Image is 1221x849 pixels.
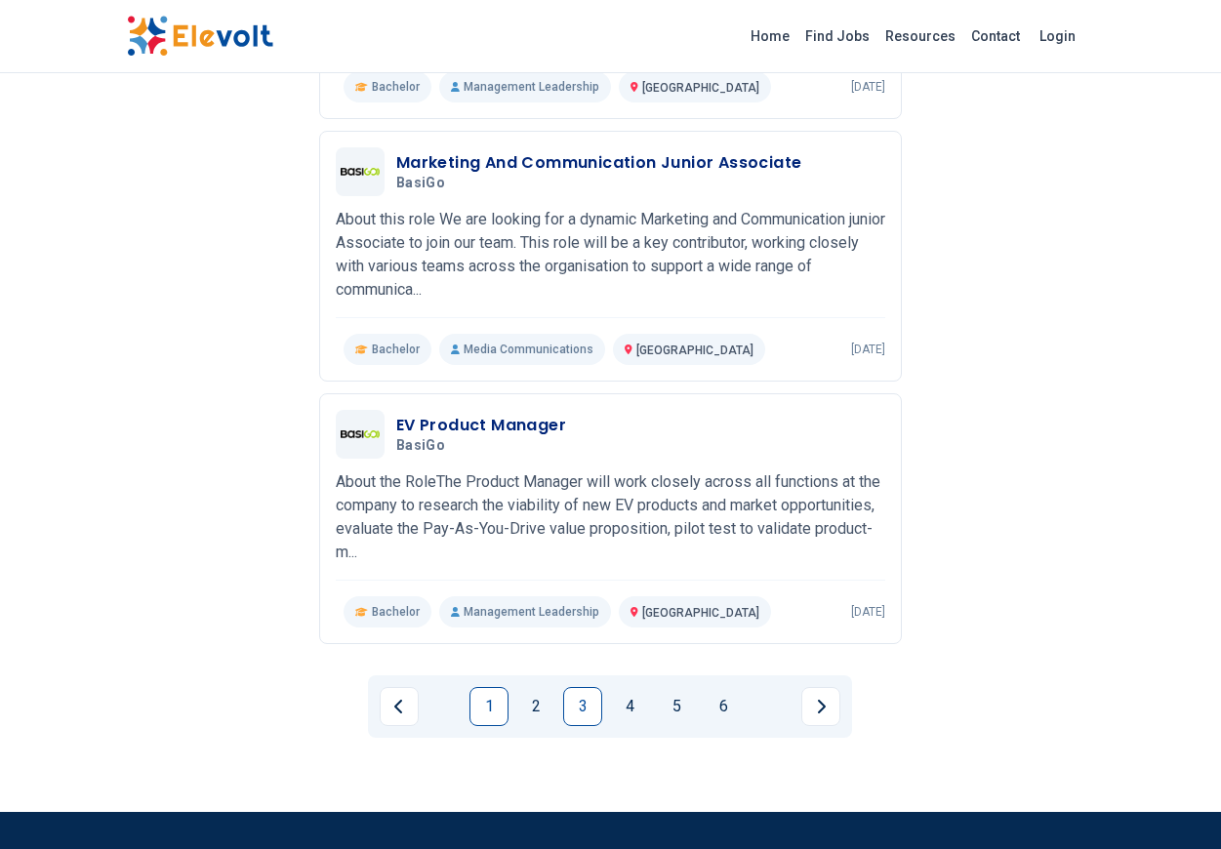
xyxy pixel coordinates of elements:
[657,687,696,726] a: Page 5
[336,410,885,627] a: BasiGoEV Product ManagerBasiGoAbout the RoleThe Product Manager will work closely across all func...
[642,606,759,620] span: [GEOGRAPHIC_DATA]
[396,437,445,455] span: BasiGo
[851,342,885,357] p: [DATE]
[396,151,802,175] h3: Marketing And Communication Junior Associate
[704,687,743,726] a: Page 6
[642,81,759,95] span: [GEOGRAPHIC_DATA]
[336,470,885,564] p: About the RoleThe Product Manager will work closely across all functions at the company to resear...
[336,147,885,365] a: BasiGoMarketing And Communication Junior AssociateBasiGoAbout this role We are looking for a dyna...
[336,208,885,302] p: About this role We are looking for a dynamic Marketing and Communication junior Associate to join...
[610,687,649,726] a: Page 4
[1123,755,1221,849] iframe: Chat Widget
[396,414,566,437] h3: EV Product Manager
[469,687,509,726] a: Page 1
[851,79,885,95] p: [DATE]
[341,168,380,176] img: BasiGo
[341,430,380,438] img: BasiGo
[439,596,611,627] p: Management Leadership
[851,604,885,620] p: [DATE]
[797,20,877,52] a: Find Jobs
[801,687,840,726] a: Next page
[743,20,797,52] a: Home
[933,211,1094,796] iframe: Advertisement
[380,687,840,726] ul: Pagination
[439,71,611,102] p: Management Leadership
[127,16,273,57] img: Elevolt
[636,344,753,357] span: [GEOGRAPHIC_DATA]
[877,20,963,52] a: Resources
[1028,17,1087,56] a: Login
[963,20,1028,52] a: Contact
[372,604,420,620] span: Bachelor
[396,175,445,192] span: BasiGo
[372,342,420,357] span: Bachelor
[380,687,419,726] a: Previous page
[563,687,602,726] a: Page 3 is your current page
[439,334,605,365] p: Media Communications
[516,687,555,726] a: Page 2
[127,211,288,796] iframe: Advertisement
[372,79,420,95] span: Bachelor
